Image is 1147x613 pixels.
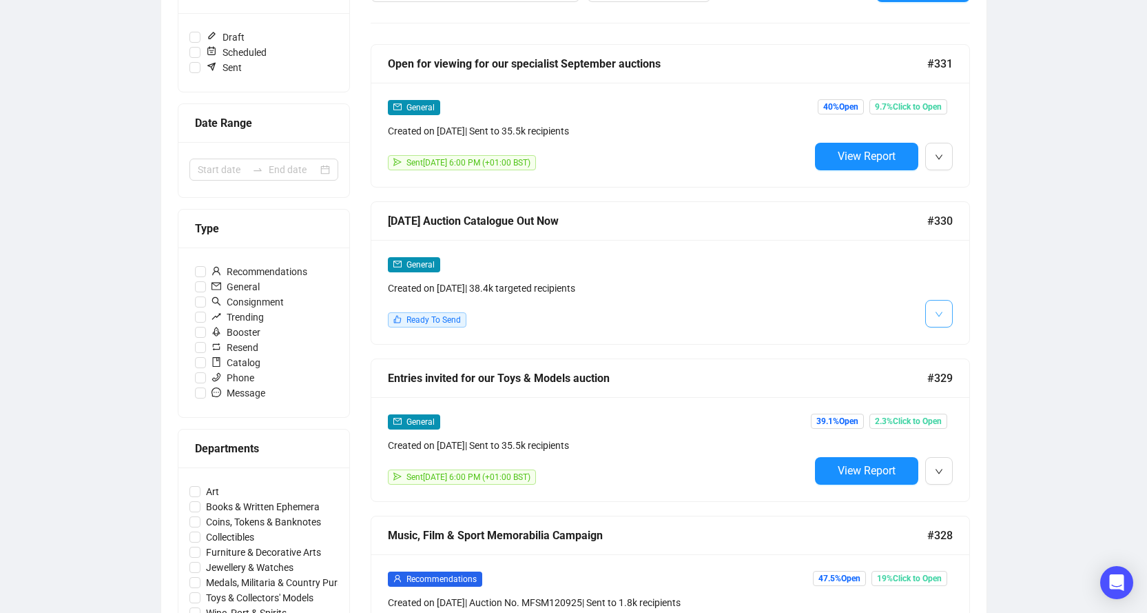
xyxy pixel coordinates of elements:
div: Date Range [195,114,333,132]
span: #329 [927,370,953,387]
span: like [393,315,402,323]
span: Jewellery & Watches [200,560,299,575]
span: user [211,266,221,276]
span: send [393,158,402,166]
div: Music, Film & Sport Memorabilia Campaign [388,527,927,544]
input: Start date [198,162,247,177]
span: 2.3% Click to Open [869,414,947,429]
span: Draft [200,30,250,45]
span: General [406,260,435,270]
div: Open for viewing for our specialist September auctions [388,55,927,72]
span: book [211,357,221,367]
span: mail [393,103,402,111]
div: Created on [DATE] | Auction No. MFSM120925 | Sent to 1.8k recipients [388,595,809,610]
span: General [206,279,265,294]
span: Catalog [206,355,266,370]
a: Entries invited for our Toys & Models auction#329mailGeneralCreated on [DATE]| Sent to 35.5k reci... [371,359,970,502]
div: Open Intercom Messenger [1100,566,1133,599]
div: Type [195,220,333,237]
span: Toys & Collectors' Models [200,590,319,605]
span: Sent [DATE] 6:00 PM (+01:00 BST) [406,158,530,168]
span: mail [393,260,402,268]
span: 39.1% Open [811,414,864,429]
span: #330 [927,212,953,230]
input: End date [269,162,318,177]
span: Message [206,385,271,401]
span: Phone [206,370,260,385]
span: Sent [200,60,247,75]
span: 19% Click to Open [871,571,947,586]
span: mail [211,281,221,291]
div: Created on [DATE] | 38.4k targeted recipients [388,281,809,296]
span: Art [200,484,225,499]
span: Recommendations [406,574,477,584]
span: #328 [927,527,953,544]
span: send [393,472,402,481]
span: Scheduled [200,45,272,60]
a: [DATE] Auction Catalogue Out Now#330mailGeneralCreated on [DATE]| 38.4k targeted recipientslikeRe... [371,201,970,345]
div: Created on [DATE] | Sent to 35.5k recipients [388,438,809,453]
span: Booster [206,325,266,340]
span: Consignment [206,294,289,310]
span: Coins, Tokens & Banknotes [200,514,327,530]
span: phone [211,372,221,382]
span: View Report [838,464,896,477]
span: down [935,468,943,476]
span: user [393,574,402,583]
span: General [406,417,435,427]
span: #331 [927,55,953,72]
button: View Report [815,143,918,170]
span: Ready To Send [406,315,461,325]
span: Resend [206,340,264,355]
span: Collectibles [200,530,260,545]
div: Entries invited for our Toys & Models auction [388,370,927,387]
span: View Report [838,150,896,163]
span: Trending [206,310,269,325]
span: rise [211,312,221,321]
a: Open for viewing for our specialist September auctions#331mailGeneralCreated on [DATE]| Sent to 3... [371,44,970,188]
span: to [252,164,263,175]
span: Medals, Militaria & Country Pursuits [200,575,364,590]
span: Furniture & Decorative Arts [200,545,327,560]
button: View Report [815,457,918,485]
span: mail [393,417,402,425]
span: General [406,103,435,112]
span: Recommendations [206,264,313,279]
div: Created on [DATE] | Sent to 35.5k recipients [388,123,809,139]
span: Sent [DATE] 6:00 PM (+01:00 BST) [406,472,530,482]
span: down [935,310,943,319]
div: [DATE] Auction Catalogue Out Now [388,212,927,230]
span: down [935,153,943,161]
span: rocket [211,327,221,336]
span: 9.7% Click to Open [869,99,947,114]
span: Books & Written Ephemera [200,499,325,514]
span: message [211,388,221,397]
span: 47.5% Open [813,571,866,586]
span: swap-right [252,164,263,175]
div: Departments [195,440,333,457]
span: 40% Open [818,99,864,114]
span: search [211,297,221,306]
span: retweet [211,342,221,352]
